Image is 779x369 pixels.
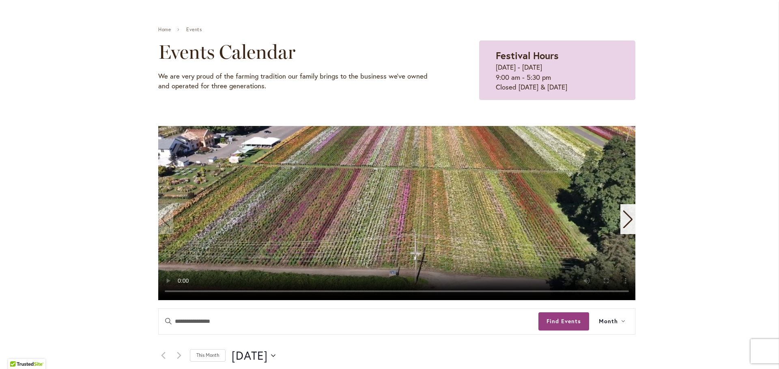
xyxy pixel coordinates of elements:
[158,41,439,63] h2: Events Calendar
[190,349,226,362] a: Click to select the current month
[589,309,635,334] button: Month
[232,348,275,364] button: Click to toggle datepicker
[174,351,184,360] a: Next month
[158,71,439,91] p: We are very proud of the farming tradition our family brings to the business we've owned and oper...
[6,340,29,363] iframe: Launch Accessibility Center
[159,309,538,334] input: Enter Keyword. Search for events by Keyword.
[232,348,268,364] span: [DATE]
[496,62,619,92] p: [DATE] - [DATE] 9:00 am - 5:30 pm Closed [DATE] & [DATE]
[158,351,168,360] a: Previous month
[496,49,559,62] strong: Festival Hours
[158,27,171,32] a: Home
[158,126,635,300] swiper-slide: 1 / 11
[599,317,618,326] span: Month
[538,312,589,331] button: Find Events
[186,27,202,32] a: Events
